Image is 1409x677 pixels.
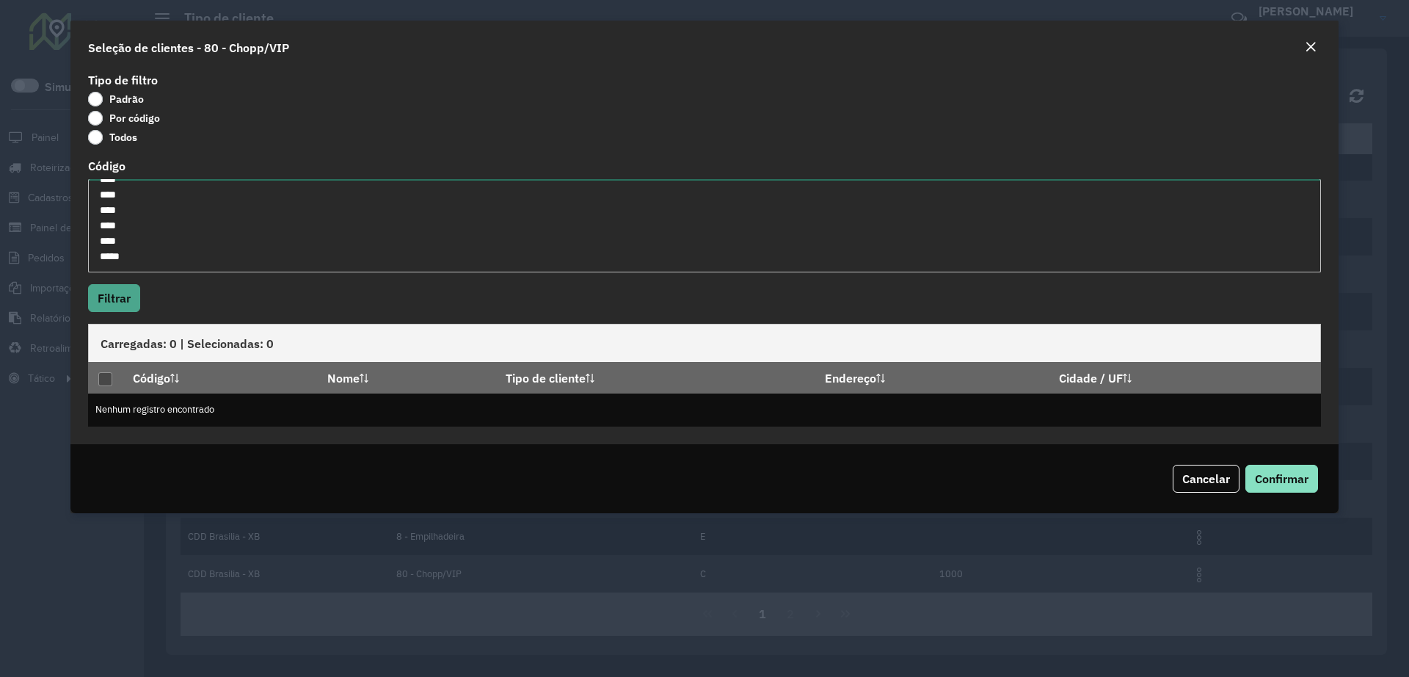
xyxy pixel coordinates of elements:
[88,39,289,57] h4: Seleção de clientes - 80 - Chopp/VIP
[88,92,144,106] label: Padrão
[1300,38,1321,57] button: Close
[88,157,125,175] label: Código
[88,324,1321,362] div: Carregadas: 0 | Selecionadas: 0
[88,111,160,126] label: Por código
[1182,471,1230,486] span: Cancelar
[815,362,1049,393] th: Endereço
[123,362,316,393] th: Código
[88,394,1321,427] td: Nenhum registro encontrado
[88,130,137,145] label: Todos
[317,362,496,393] th: Nome
[88,71,158,89] label: Tipo de filtro
[1245,465,1318,493] button: Confirmar
[88,284,140,312] button: Filtrar
[1173,465,1239,493] button: Cancelar
[1305,41,1317,53] em: Fechar
[1049,362,1321,393] th: Cidade / UF
[496,362,815,393] th: Tipo de cliente
[1255,471,1308,486] span: Confirmar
